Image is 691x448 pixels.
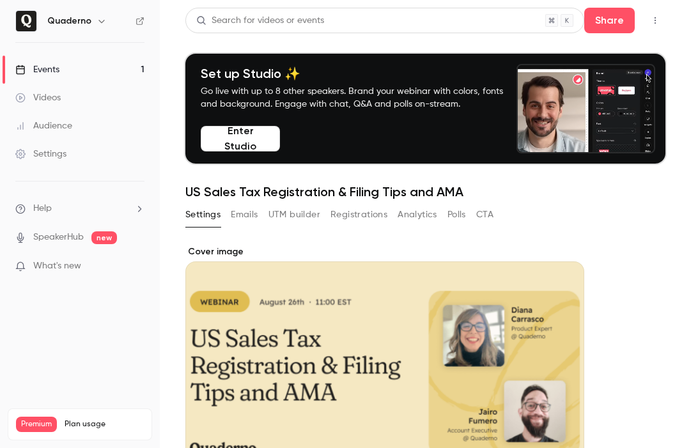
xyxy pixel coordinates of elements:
button: CTA [476,205,493,225]
h6: Quaderno [47,15,91,27]
span: Premium [16,417,57,432]
iframe: Noticeable Trigger [129,261,144,272]
a: SpeakerHub [33,231,84,244]
div: Settings [15,148,66,160]
button: Emails [231,205,258,225]
p: Go live with up to 8 other speakers. Brand your webinar with colors, fonts and background. Engage... [201,85,506,111]
div: Search for videos or events [196,14,324,27]
button: Registrations [330,205,387,225]
button: Enter Studio [201,126,280,151]
li: help-dropdown-opener [15,202,144,215]
span: Help [33,202,52,215]
button: Analytics [398,205,437,225]
button: Share [584,8,635,33]
span: What's new [33,259,81,273]
div: Audience [15,120,72,132]
label: Cover image [185,245,584,258]
div: Events [15,63,59,76]
span: new [91,231,117,244]
span: Plan usage [65,419,144,429]
h1: US Sales Tax Registration & Filing Tips and AMA [185,184,665,199]
button: Settings [185,205,221,225]
button: UTM builder [268,205,320,225]
h4: Set up Studio ✨ [201,66,506,81]
img: Quaderno [16,11,36,31]
button: Polls [447,205,466,225]
div: Videos [15,91,61,104]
